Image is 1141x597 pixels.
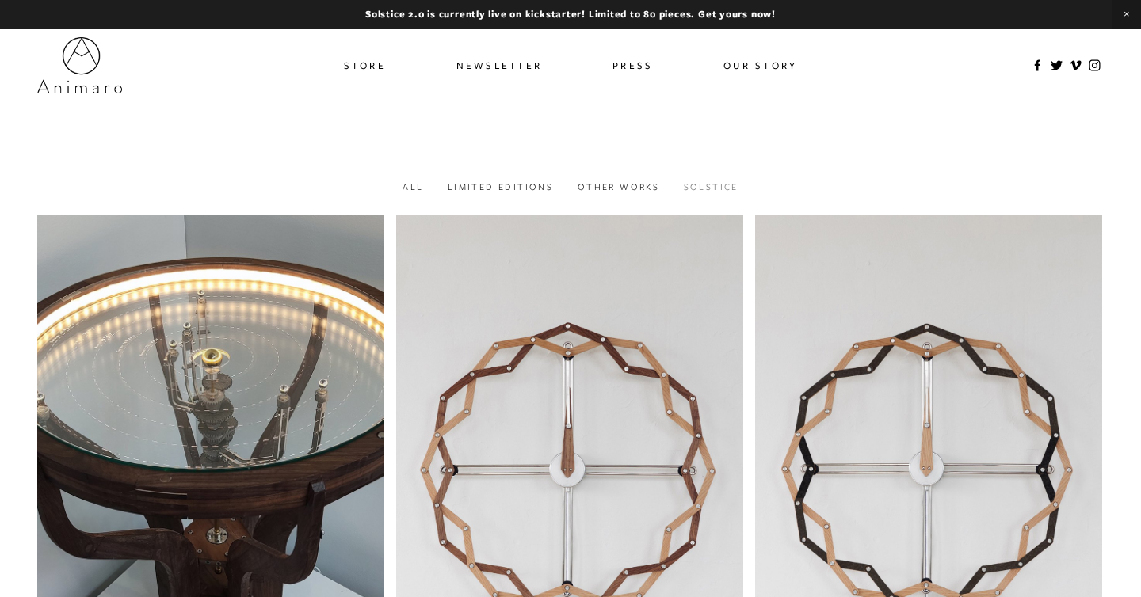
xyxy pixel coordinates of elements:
a: Limited Editions [448,181,553,192]
a: Store [344,54,386,77]
img: Animaro [37,37,122,93]
a: Other works [578,181,659,192]
a: Our Story [723,54,797,77]
a: Press [612,54,653,77]
a: All [403,181,423,192]
a: Solstice [684,181,738,192]
a: Newsletter [456,54,543,77]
